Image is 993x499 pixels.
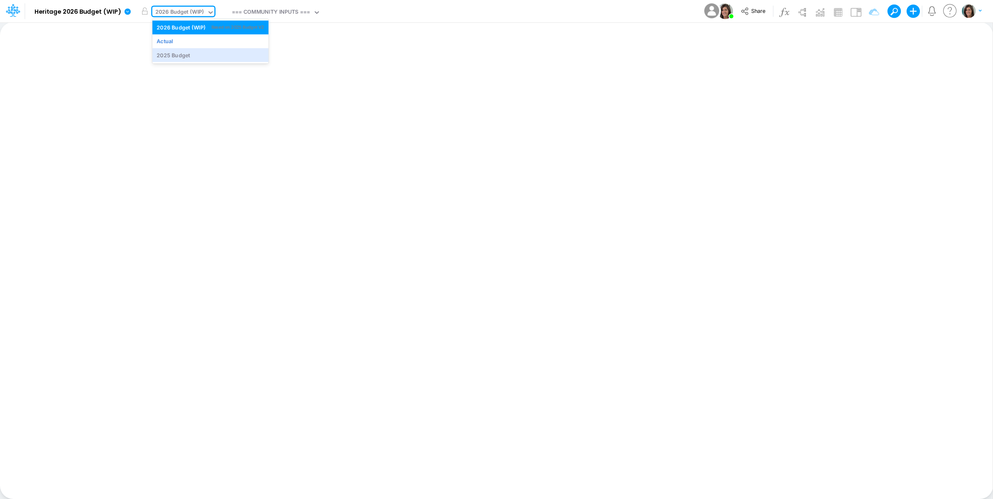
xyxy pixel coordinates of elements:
[751,7,765,14] span: Share
[34,8,121,16] b: Heritage 2026 Budget (WIP)
[927,6,937,16] a: Notifications
[211,24,264,30] div: Based on 2025 Budget V2
[157,37,173,45] div: Actual
[702,2,721,20] img: User Image Icon
[232,8,310,17] div: === COMMUNITY INPUTS ===
[737,5,771,18] button: Share
[155,8,204,17] div: 2026 Budget (WIP)
[157,23,205,31] div: 2026 Budget (WIP)
[717,3,733,19] img: User Image Icon
[157,51,190,59] div: 2025 Budget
